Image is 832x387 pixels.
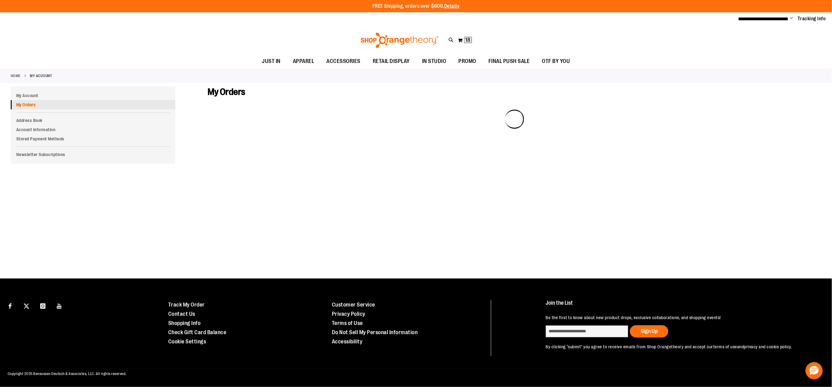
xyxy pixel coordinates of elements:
button: Account menu [790,16,793,22]
a: Visit our Facebook page [5,300,15,311]
a: Cookie Settings [168,338,206,345]
a: FINAL PUSH SALE [482,54,536,68]
a: Tracking Info [798,15,826,22]
a: PROMO [453,54,483,68]
a: privacy and cookie policy. [744,344,792,349]
a: My Orders [11,100,175,109]
span: OTF BY YOU [542,54,570,68]
a: Home [11,73,21,79]
a: Do Not Sell My Personal Information [332,329,418,335]
span: RETAIL DISPLAY [373,54,410,68]
a: IN STUDIO [416,54,453,68]
span: IN STUDIO [422,54,446,68]
a: Visit our Instagram page [37,300,48,311]
img: Twitter [24,303,29,309]
a: Track My Order [168,302,205,308]
a: Stored Payment Methods [11,134,175,143]
p: FREE Shipping, orders over $600. [372,3,460,10]
a: Accessibility [332,338,363,345]
a: Account Information [11,125,175,134]
span: PROMO [459,54,476,68]
a: Details [444,3,460,9]
a: terms of use [713,344,737,349]
span: FINAL PUSH SALE [488,54,530,68]
a: Check Gift Card Balance [168,329,227,335]
a: Customer Service [332,302,375,308]
span: ACCESSORIES [327,54,361,68]
a: OTF BY YOU [536,54,576,68]
span: Copyright 2025 Bensussen Deutsch & Associates, LLC. All rights reserved. [8,372,126,376]
button: Hello, have a question? Let’s chat. [806,362,823,379]
span: 18 [465,37,471,43]
a: Shopping Info [168,320,201,326]
a: Contact Us [168,311,195,317]
span: APPAREL [293,54,314,68]
a: JUST IN [256,54,287,68]
a: Terms of Use [332,320,363,326]
span: JUST IN [262,54,281,68]
img: Shop Orangetheory [360,33,439,48]
a: RETAIL DISPLAY [367,54,416,68]
a: Newsletter Subscriptions [11,150,175,159]
a: Visit our Youtube page [54,300,65,311]
strong: My Account [30,73,52,79]
a: My Account [11,91,175,100]
span: Sign Up [641,328,658,334]
a: APPAREL [287,54,321,68]
button: Sign Up [630,325,668,338]
a: Address Book [11,116,175,125]
input: enter email [546,325,628,338]
p: Be the first to know about new product drops, exclusive collaborations, and shopping events! [546,315,814,321]
span: My Orders [208,87,246,97]
a: ACCESSORIES [321,54,367,68]
p: By clicking "submit" you agree to receive emails from Shop Orangetheory and accept our and [546,344,814,350]
h4: Join the List [546,300,814,311]
a: Privacy Policy [332,311,365,317]
a: Visit our X page [21,300,32,311]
